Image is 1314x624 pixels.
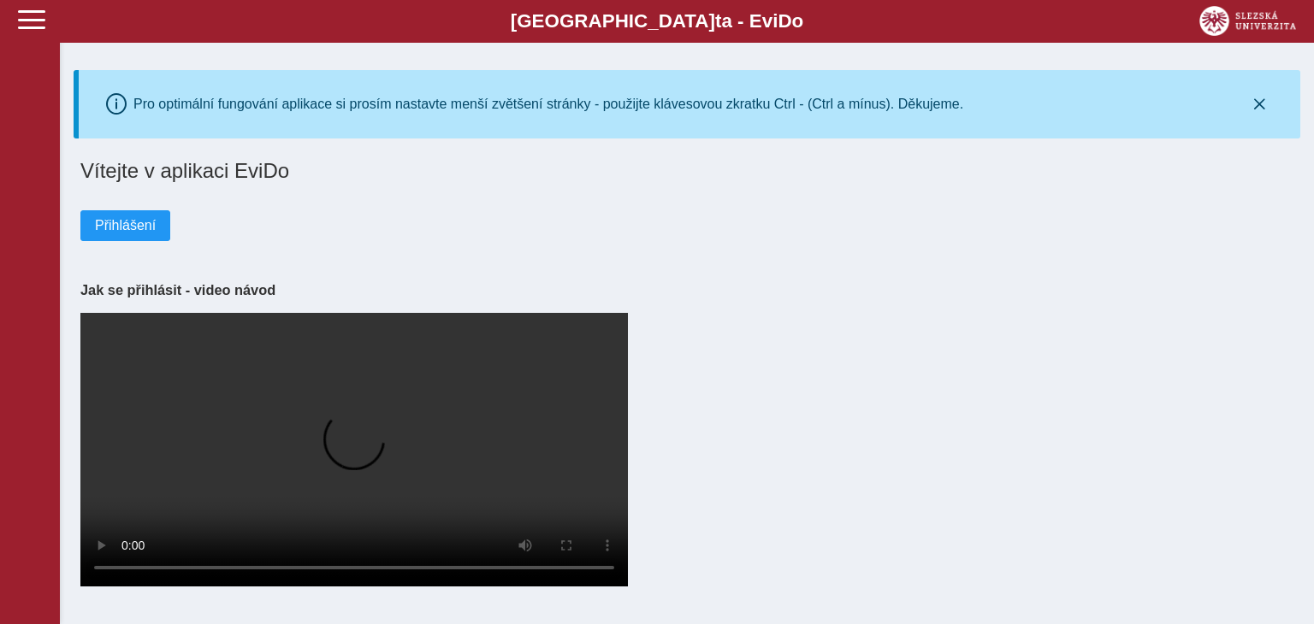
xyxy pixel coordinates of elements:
span: D [778,10,791,32]
b: [GEOGRAPHIC_DATA] a - Evi [51,10,1263,32]
span: t [715,10,721,32]
h1: Vítejte v aplikaci EviDo [80,159,1293,183]
img: logo_web_su.png [1199,6,1296,36]
button: Přihlášení [80,210,170,241]
span: Přihlášení [95,218,156,233]
h3: Jak se přihlásit - video návod [80,282,1293,298]
span: o [792,10,804,32]
div: Pro optimální fungování aplikace si prosím nastavte menší zvětšení stránky - použijte klávesovou ... [133,97,963,112]
video: Your browser does not support the video tag. [80,313,628,586]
